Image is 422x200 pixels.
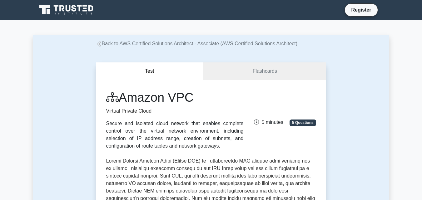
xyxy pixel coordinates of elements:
button: Test [96,62,204,80]
p: Virtual Private Cloud [106,107,244,115]
span: 5 Questions [290,120,316,126]
div: Secure and isolated cloud network that enables complete control over the virtual network environm... [106,120,244,150]
a: Flashcards [203,62,326,80]
span: 5 minutes [254,120,283,125]
a: Back to AWS Certified Solutions Architect - Associate (AWS Certified Solutions Architect) [96,41,298,46]
a: Register [347,6,375,14]
h1: Amazon VPC [106,90,244,105]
